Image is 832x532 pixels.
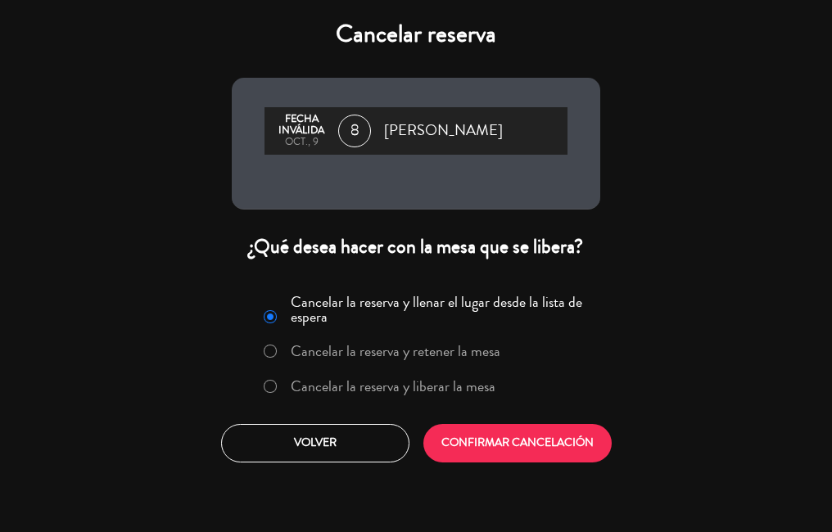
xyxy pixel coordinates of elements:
[423,424,612,462] button: CONFIRMAR CANCELACIÓN
[221,424,409,462] button: Volver
[291,344,500,358] label: Cancelar la reserva y retener la mesa
[273,137,330,148] div: oct., 9
[273,114,330,137] div: Fecha inválida
[338,115,371,147] span: 8
[232,234,600,259] div: ¿Qué desea hacer con la mesa que se libera?
[291,295,590,324] label: Cancelar la reserva y llenar el lugar desde la lista de espera
[384,119,503,143] span: [PERSON_NAME]
[291,379,495,394] label: Cancelar la reserva y liberar la mesa
[232,20,600,49] h4: Cancelar reserva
